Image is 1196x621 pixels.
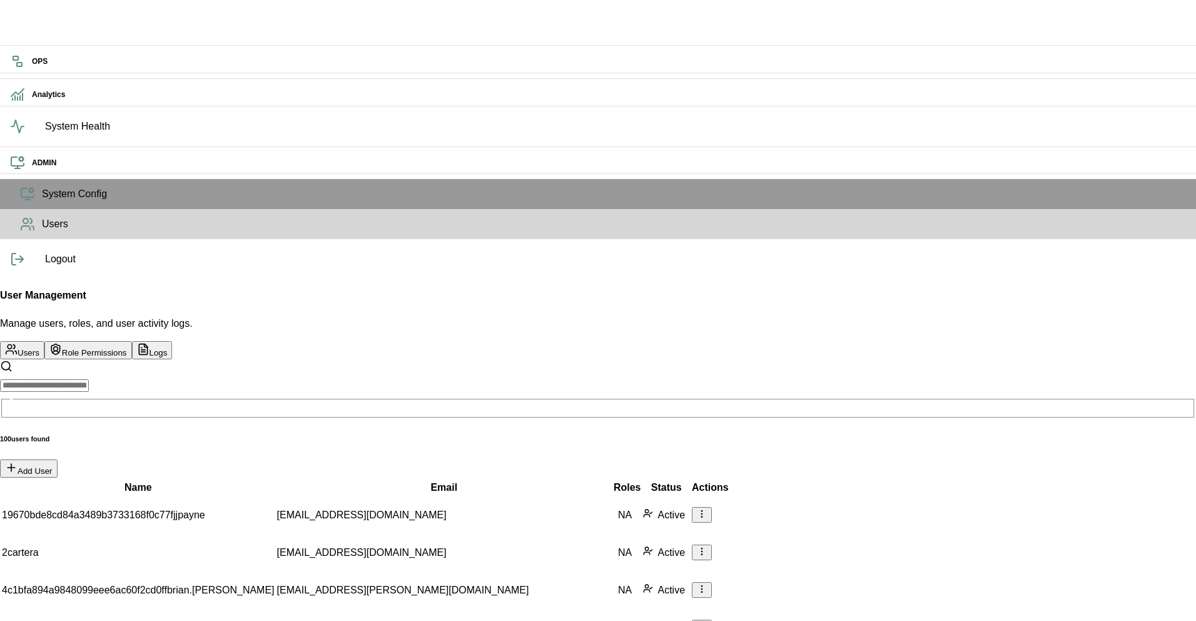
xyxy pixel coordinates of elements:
[692,480,729,495] div: Actions
[2,545,275,560] p: 2cartera
[653,585,689,595] span: Active
[614,480,641,495] div: Roles
[32,89,1186,101] h6: Analytics
[42,187,1186,202] span: System Config
[277,508,611,523] p: [EMAIL_ADDRESS][DOMAIN_NAME]
[614,547,636,558] span: NA
[653,547,689,558] span: Active
[277,480,611,495] div: Email
[653,510,689,520] span: Active
[2,583,275,598] p: 4c1bfa894a9848099eee6ac60f2cd0ffbrian.[PERSON_NAME]
[45,119,1186,134] span: System Health
[643,480,689,495] div: Status
[132,341,173,359] button: Logs
[277,545,611,560] p: [EMAIL_ADDRESS][DOMAIN_NAME]
[277,583,611,598] p: [EMAIL_ADDRESS][PERSON_NAME][DOMAIN_NAME]
[2,480,275,495] div: Name
[614,510,636,520] span: NA
[32,157,1186,169] h6: ADMIN
[42,217,1186,232] span: Users
[614,585,636,595] span: NA
[2,508,275,523] p: 19670bde8cd84a3489b3733168f0c77fjjpayne
[32,56,1186,68] h6: OPS
[44,341,132,359] button: Role Permissions
[45,252,1186,267] span: Logout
